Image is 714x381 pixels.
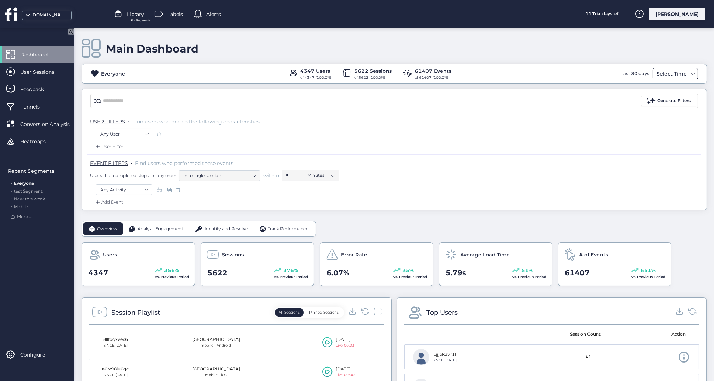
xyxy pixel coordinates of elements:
[619,68,651,79] div: Last 30 days
[283,266,298,274] span: 376%
[20,51,58,59] span: Dashboard
[336,336,355,343] div: [DATE]
[20,138,56,145] span: Heatmaps
[100,129,148,139] nz-select-item: Any User
[98,336,133,343] div: 8llfoqxvex6
[205,226,248,232] span: Identify and Resolve
[579,251,608,259] span: # of Events
[576,8,630,20] div: 11 Trial days left
[164,266,179,274] span: 356%
[111,308,160,317] div: Session Playlist
[14,196,45,201] span: New this week
[98,366,133,372] div: a0jv98lu0gc
[90,172,149,178] span: Users that completed steps
[138,226,183,232] span: Analyze Engagement
[426,308,458,317] div: Top Users
[655,70,688,78] div: Select Time
[586,354,591,360] span: 41
[192,366,240,372] div: [GEOGRAPHIC_DATA]
[275,308,304,317] button: All Sessions
[20,85,55,93] span: Feedback
[301,75,331,81] div: of 4347 (100.0%)
[88,267,108,278] span: 4347
[641,96,696,106] button: Generate Filters
[11,187,12,194] span: .
[20,103,50,111] span: Funnels
[268,226,308,232] span: Track Performance
[90,118,125,125] span: USER FILTERS
[415,75,452,81] div: of 61407 (100.0%)
[97,226,117,232] span: Overview
[14,204,28,209] span: Mobile
[192,372,240,378] div: mobile · iOS
[222,251,244,259] span: Sessions
[355,75,392,81] div: of 5622 (100.0%)
[641,266,656,274] span: 651%
[31,12,67,18] div: [DOMAIN_NAME]
[631,275,665,279] span: vs. Previous Period
[621,325,694,344] mat-header-cell: Action
[14,181,34,186] span: Everyone
[98,372,133,378] div: SINCE [DATE]
[207,267,227,278] span: 5622
[94,199,123,206] div: Add Event
[446,267,466,278] span: 5.79s
[274,275,308,279] span: vs. Previous Period
[657,98,691,104] div: Generate Filters
[307,170,334,181] nz-select-item: Minutes
[128,117,129,124] span: .
[103,251,117,259] span: Users
[402,266,414,274] span: 35%
[183,170,256,181] nz-select-item: In a single session
[393,275,427,279] span: vs. Previous Period
[306,308,343,317] button: Pinned Sessions
[131,159,132,166] span: .
[336,366,355,372] div: [DATE]
[94,143,123,150] div: User Filter
[565,267,590,278] span: 61407
[341,251,367,259] span: Error Rate
[150,172,177,178] span: in any order
[649,8,705,20] div: [PERSON_NAME]
[135,160,233,166] span: Find users who performed these events
[8,167,70,175] div: Recent Segments
[20,68,65,76] span: User Sessions
[11,195,12,201] span: .
[263,172,279,179] span: within
[301,67,331,75] div: 4347 Users
[415,67,452,75] div: 61407 Events
[20,351,56,359] span: Configure
[90,160,128,166] span: EVENT FILTERS
[521,266,533,274] span: 51%
[336,343,355,348] div: Live 00:03
[11,203,12,209] span: .
[460,251,510,259] span: Average Load Time
[98,343,133,348] div: SINCE [DATE]
[433,351,457,358] div: 1jjjbk27r1l
[433,358,457,363] div: SINCE [DATE]
[355,67,392,75] div: 5622 Sessions
[11,179,12,186] span: .
[206,10,221,18] span: Alerts
[101,70,125,78] div: Everyone
[327,267,350,278] span: 6.07%
[512,275,546,279] span: vs. Previous Period
[549,325,622,344] mat-header-cell: Session Count
[100,184,148,195] nz-select-item: Any Activity
[127,10,144,18] span: Library
[192,336,240,343] div: [GEOGRAPHIC_DATA]
[20,120,80,128] span: Conversion Analysis
[132,118,260,125] span: Find users who match the following characteristics
[192,343,240,348] div: mobile · Android
[106,42,199,55] div: Main Dashboard
[336,372,355,378] div: Live 00:00
[155,275,189,279] span: vs. Previous Period
[17,214,32,220] span: More ...
[14,188,43,194] span: test Segment
[167,10,183,18] span: Labels
[131,18,151,23] span: For Segments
